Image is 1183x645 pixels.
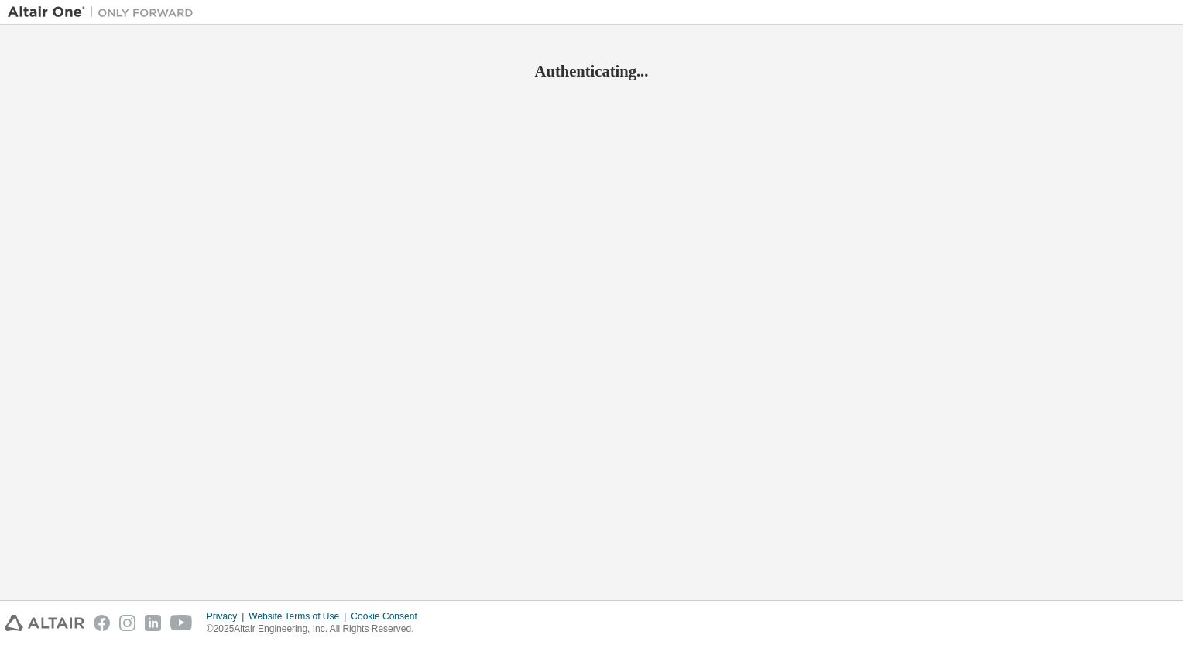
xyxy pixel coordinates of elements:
[5,615,84,631] img: altair_logo.svg
[207,610,249,623] div: Privacy
[170,615,193,631] img: youtube.svg
[249,610,351,623] div: Website Terms of Use
[351,610,426,623] div: Cookie Consent
[207,623,427,636] p: © 2025 Altair Engineering, Inc. All Rights Reserved.
[94,615,110,631] img: facebook.svg
[119,615,135,631] img: instagram.svg
[145,615,161,631] img: linkedin.svg
[8,5,201,20] img: Altair One
[8,61,1175,81] h2: Authenticating...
